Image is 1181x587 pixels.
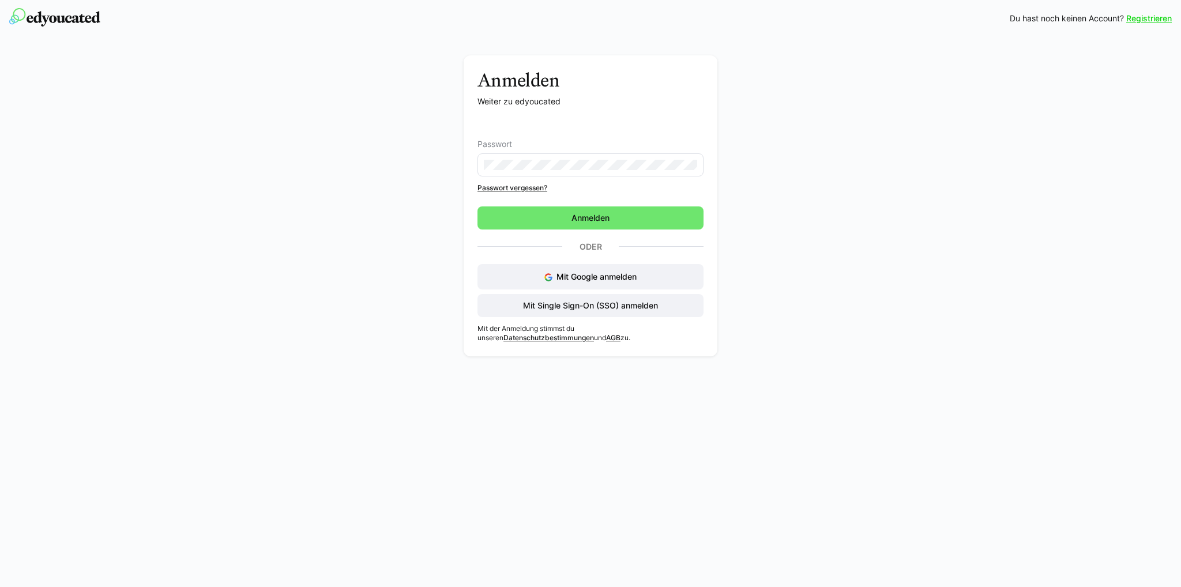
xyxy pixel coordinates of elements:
a: Registrieren [1126,13,1172,24]
img: edyoucated [9,8,100,27]
span: Mit Google anmelden [556,272,637,281]
p: Mit der Anmeldung stimmst du unseren und zu. [477,324,704,343]
h3: Anmelden [477,69,704,91]
span: Mit Single Sign-On (SSO) anmelden [521,300,660,311]
a: Datenschutzbestimmungen [503,333,594,342]
span: Du hast noch keinen Account? [1010,13,1124,24]
p: Weiter zu edyoucated [477,96,704,107]
button: Mit Google anmelden [477,264,704,289]
button: Mit Single Sign-On (SSO) anmelden [477,294,704,317]
a: AGB [606,333,620,342]
span: Anmelden [570,212,611,224]
button: Anmelden [477,206,704,229]
span: Passwort [477,140,512,149]
a: Passwort vergessen? [477,183,704,193]
p: Oder [562,239,619,255]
